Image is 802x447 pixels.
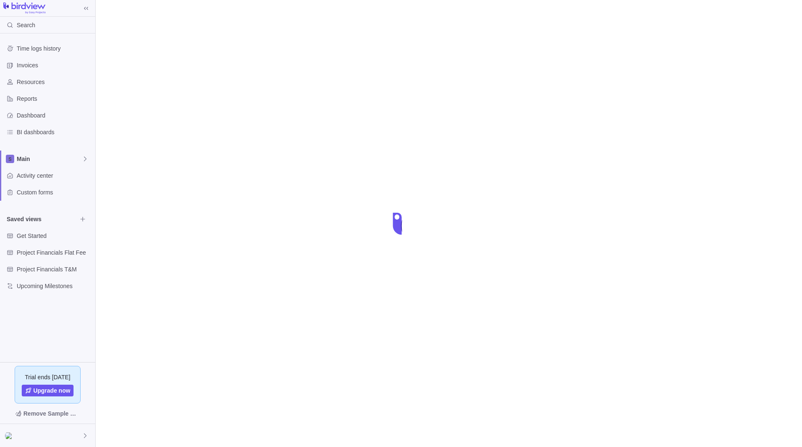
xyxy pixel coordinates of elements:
[17,248,92,257] span: Project Financials Flat Fee
[17,188,92,197] span: Custom forms
[17,95,92,103] span: Reports
[17,78,92,86] span: Resources
[17,232,92,240] span: Get Started
[33,386,71,395] span: Upgrade now
[17,128,92,136] span: BI dashboards
[17,44,92,53] span: Time logs history
[17,155,82,163] span: Main
[3,3,46,14] img: logo
[17,61,92,69] span: Invoices
[17,21,35,29] span: Search
[25,373,71,381] span: Trial ends [DATE]
[17,265,92,273] span: Project Financials T&M
[7,407,89,420] span: Remove Sample Data
[5,431,15,441] div: Yusuke Nakamrua
[17,171,92,180] span: Activity center
[7,215,77,223] span: Saved views
[17,111,92,120] span: Dashboard
[17,282,92,290] span: Upcoming Milestones
[77,213,89,225] span: Browse views
[5,432,15,439] img: Show
[384,207,418,240] div: loading
[23,409,80,419] span: Remove Sample Data
[22,385,74,396] a: Upgrade now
